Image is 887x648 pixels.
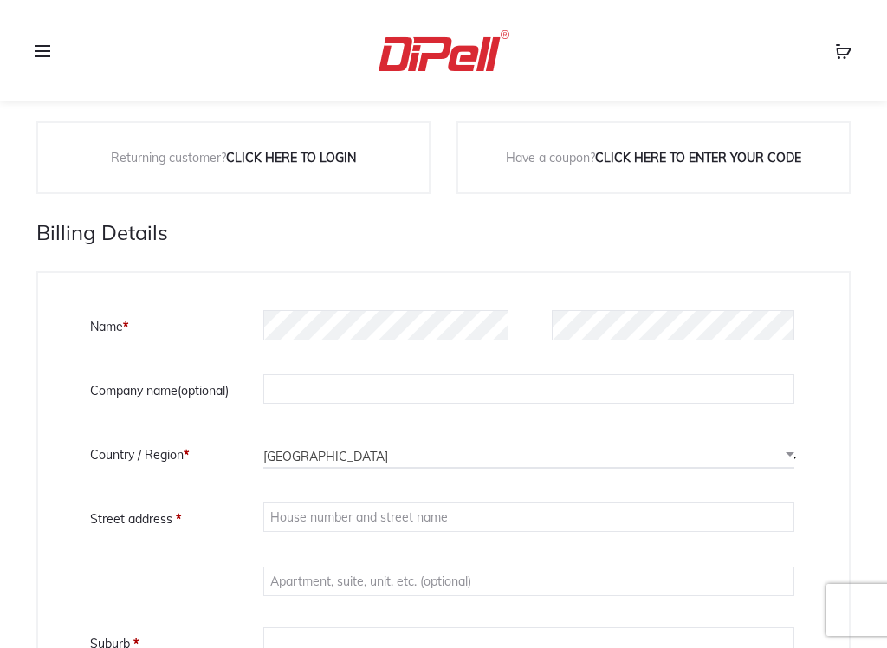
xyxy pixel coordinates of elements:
[263,567,794,596] input: Apartment, suite, unit, etc. (optional)
[456,121,851,194] div: Have a coupon?
[36,220,851,271] h3: Billing Details
[595,150,801,165] a: Click here to enter your code
[178,383,229,399] span: (optional)
[263,443,794,470] span: Australia
[90,502,181,531] label: Street address
[263,438,794,469] span: Country / Region
[263,502,794,532] input: House number and street name
[90,374,229,403] label: Company name
[90,310,128,339] label: Name
[90,438,189,467] label: Country / Region
[36,121,431,194] div: Returning customer?
[226,150,356,165] a: Click here to login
